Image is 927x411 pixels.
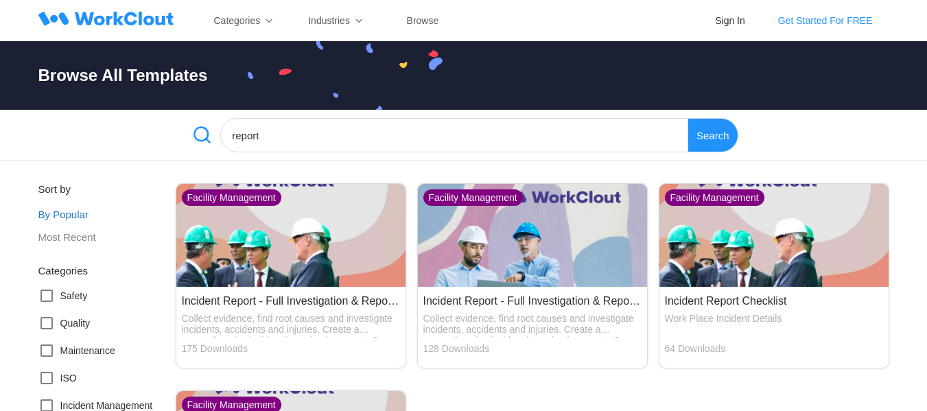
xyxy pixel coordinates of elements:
[182,343,400,354] div: 175 Downloads
[38,367,77,389] label: ISO
[176,184,406,287] img: thumbnail_fm4.jpg
[38,265,176,277] div: Categories
[38,340,115,362] label: Maintenance
[182,313,400,338] div: Collect evidence, find root causes and investigate incidents, accidents and injuries. Create a co...
[417,183,648,379] a: Incident Report - Full Investigation & Report ChecklistCollect evidence, find root causes and inv...
[220,118,688,152] input: Search from over a thousand task and checklist templates
[659,184,889,287] img: thumbnail_fm4.jpg
[423,295,642,307] div: Incident Report - Full Investigation & Report Checklist
[659,183,889,379] a: Incident Report ChecklistWork Place Incident Details64 DownloadsFacility Management
[688,118,738,152] div: Search
[38,226,176,248] div: Most Recent
[38,183,176,195] div: Sort by
[38,312,91,334] label: Quality
[665,295,883,307] div: Incident Report Checklist
[182,189,281,206] div: Facility Management
[182,295,400,307] div: Incident Report - Full Investigation & Report Checklist for Facility Management
[423,313,642,338] div: Collect evidence, find root causes and investigate incidents, accidents and injuries. Create a co...
[308,15,350,26] div: Industries
[778,15,873,26] div: Get Started For FREE
[715,15,745,26] div: Sign In
[38,203,176,226] div: By Popular
[423,189,523,206] div: Facility Management
[214,15,261,26] div: Categories
[665,313,883,338] div: Work Place Incident Details
[665,189,764,206] div: Facility Management
[418,184,647,287] img: thumbnail_fm1.jpg
[38,66,208,85] div: Browse All Templates
[423,343,642,354] div: 128 Downloads
[38,285,88,307] label: Safety
[665,343,883,354] div: 64 Downloads
[176,183,406,379] a: Incident Report - Full Investigation & Report Checklist for Facility ManagementCollect evidence, ...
